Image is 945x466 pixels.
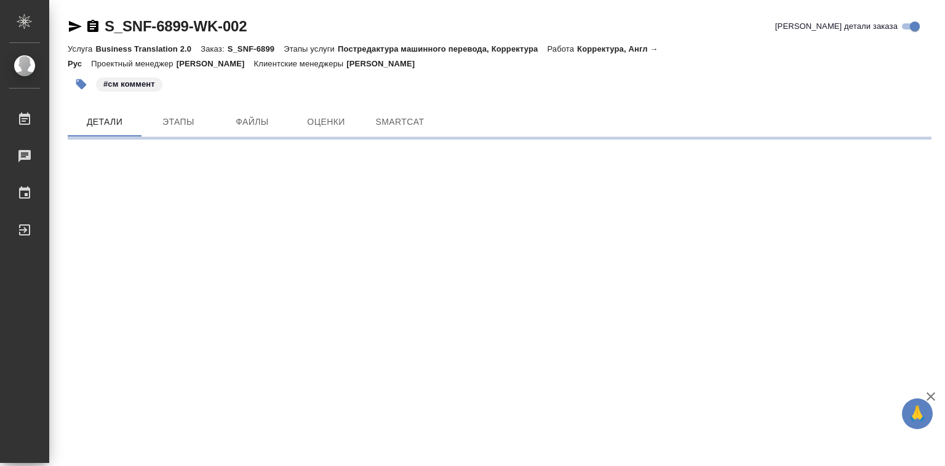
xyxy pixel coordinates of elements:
p: Постредактура машинного перевода, Корректура [338,44,547,53]
p: Business Translation 2.0 [95,44,201,53]
span: Файлы [223,114,282,130]
span: Оценки [297,114,356,130]
button: Добавить тэг [68,71,95,98]
p: #см коммент [103,78,155,90]
button: Скопировать ссылку для ЯМессенджера [68,19,82,34]
p: Заказ: [201,44,227,53]
p: S_SNF-6899 [228,44,284,53]
button: Скопировать ссылку [86,19,100,34]
p: Проектный менеджер [91,59,176,68]
span: [PERSON_NAME] детали заказа [775,20,898,33]
span: Детали [75,114,134,130]
p: Этапы услуги [284,44,338,53]
button: 🙏 [902,398,933,429]
p: [PERSON_NAME] [177,59,254,68]
p: Работа [547,44,577,53]
p: Клиентские менеджеры [254,59,347,68]
span: Этапы [149,114,208,130]
p: Услуга [68,44,95,53]
span: см коммент [95,78,164,89]
span: SmartCat [370,114,429,130]
a: S_SNF-6899-WK-002 [105,18,247,34]
span: 🙏 [907,401,928,427]
p: [PERSON_NAME] [346,59,424,68]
